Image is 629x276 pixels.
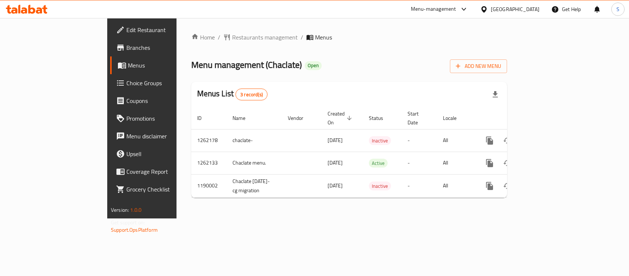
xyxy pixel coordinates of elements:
a: Coupons [110,92,212,110]
span: Coupons [126,96,206,105]
a: Upsell [110,145,212,163]
td: - [402,152,437,174]
a: Coverage Report [110,163,212,180]
td: - [402,174,437,197]
div: Inactive [369,182,391,190]
button: more [481,132,499,149]
span: Menu disclaimer [126,132,206,141]
span: Choice Groups [126,79,206,87]
h2: Menus List [197,88,268,100]
span: Vendor [288,114,313,123]
td: chaclate- [227,129,282,152]
span: Coverage Report [126,167,206,176]
nav: breadcrumb [191,33,507,42]
span: Grocery Checklist [126,185,206,194]
span: Active [369,159,388,168]
a: Restaurants management [223,33,298,42]
button: more [481,177,499,195]
a: Grocery Checklist [110,180,212,198]
td: Chaclate [DATE]-cg migration [227,174,282,197]
div: Total records count [235,89,268,100]
td: All [437,129,475,152]
span: Start Date [408,109,428,127]
span: Upsell [126,149,206,158]
a: Menu disclaimer [110,127,212,145]
button: Change Status [499,132,516,149]
span: Locale [443,114,466,123]
span: Edit Restaurant [126,25,206,34]
span: S [616,5,619,13]
span: 1.0.0 [130,205,141,215]
table: enhanced table [191,107,558,198]
span: Inactive [369,137,391,145]
a: Menus [110,56,212,74]
td: All [437,152,475,174]
span: [DATE] [328,135,343,145]
a: Edit Restaurant [110,21,212,39]
span: Menu management ( Chaclate ) [191,56,302,73]
td: - [402,129,437,152]
a: Promotions [110,110,212,127]
span: ID [197,114,211,123]
a: Support.OpsPlatform [111,225,158,235]
span: Menus [315,33,332,42]
button: Change Status [499,154,516,172]
span: Restaurants management [232,33,298,42]
li: / [301,33,303,42]
a: Branches [110,39,212,56]
button: Change Status [499,177,516,195]
div: Menu-management [411,5,456,14]
span: Inactive [369,182,391,190]
span: Add New Menu [456,62,501,71]
td: All [437,174,475,197]
span: Name [233,114,255,123]
span: Status [369,114,393,123]
span: [DATE] [328,158,343,168]
a: Choice Groups [110,74,212,92]
span: Version: [111,205,129,215]
span: Menus [128,61,206,70]
li: / [218,33,220,42]
span: Open [305,62,322,69]
span: Created On [328,109,354,127]
button: more [481,154,499,172]
div: [GEOGRAPHIC_DATA] [491,5,539,13]
span: Promotions [126,114,206,123]
button: Add New Menu [450,59,507,73]
div: Export file [486,86,504,103]
div: Open [305,61,322,70]
td: Chaclate menu. [227,152,282,174]
span: 3 record(s) [236,91,267,98]
th: Actions [475,107,558,130]
span: [DATE] [328,181,343,190]
span: Get support on: [111,218,145,227]
span: Branches [126,43,206,52]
